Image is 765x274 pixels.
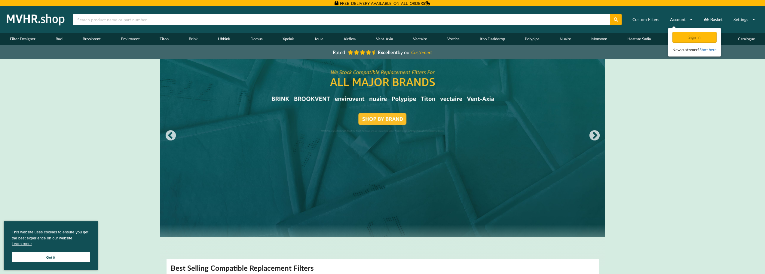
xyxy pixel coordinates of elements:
span: Rated [333,49,345,55]
a: Vent-Axia [366,33,403,45]
span: by our [378,49,432,55]
a: Nuaire [550,33,581,45]
a: Settings [730,14,759,25]
a: Itho Daalderop [470,33,515,45]
a: Ubbink [208,33,240,45]
a: Xpelair [273,33,304,45]
a: Polypipe [515,33,550,45]
a: Catalogue [728,33,765,45]
a: Sign in [672,35,718,40]
a: Rated Excellentby ourCustomers [329,47,437,57]
a: Envirovent [111,33,150,45]
div: cookieconsent [4,221,98,270]
button: Next [589,130,601,142]
a: Account [666,14,697,25]
a: Baxi [46,33,73,45]
a: Basket [700,14,727,25]
a: Joule [304,33,334,45]
a: Titon [150,33,179,45]
a: Vectaire [403,33,437,45]
a: Heatrae Sadia [617,33,661,45]
a: Airflow [333,33,366,45]
a: Monsoon [581,33,617,45]
a: Custom Filters [629,14,663,25]
a: Domus [240,33,273,45]
a: Brink [179,33,208,45]
span: This website uses cookies to ensure you get the best experience on our website. [12,229,90,248]
a: cookies - Learn more [12,241,32,247]
a: Brookvent [72,33,111,45]
input: Search product name or part number... [73,14,610,25]
a: Vortice [437,33,470,45]
b: Excellent [378,49,398,55]
div: New customer? [672,47,717,53]
a: Blog [661,33,688,45]
button: Previous [165,130,177,142]
a: Start here [699,47,717,52]
img: mvhr.shop.png [4,12,67,27]
div: Sign in [672,32,717,43]
a: Got it cookie [12,252,90,262]
i: Customers [411,49,432,55]
h2: Best Selling Compatible Replacement Filters [171,263,314,273]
